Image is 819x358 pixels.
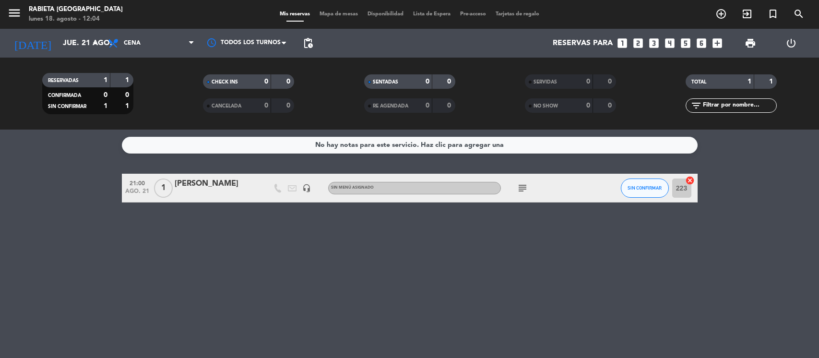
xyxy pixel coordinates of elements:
span: Mapa de mesas [315,12,363,17]
span: SENTADAS [373,80,398,84]
i: looks_5 [679,37,692,49]
strong: 0 [264,102,268,109]
i: add_box [711,37,724,49]
strong: 0 [426,102,429,109]
strong: 0 [447,78,453,85]
strong: 1 [104,77,107,84]
span: SERVIDAS [534,80,557,84]
div: LOG OUT [771,29,812,58]
strong: 0 [447,102,453,109]
i: add_circle_outline [715,8,727,20]
span: RE AGENDADA [373,104,408,108]
strong: 0 [608,102,614,109]
i: looks_3 [648,37,660,49]
strong: 0 [586,78,590,85]
strong: 0 [426,78,429,85]
span: pending_actions [302,37,314,49]
i: looks_two [632,37,644,49]
strong: 0 [104,92,107,98]
i: menu [7,6,22,20]
strong: 1 [769,78,775,85]
i: looks_4 [664,37,676,49]
input: Filtrar por nombre... [702,100,776,111]
span: SIN CONFIRMAR [48,104,86,109]
span: print [745,37,756,49]
span: Disponibilidad [363,12,408,17]
i: arrow_drop_down [89,37,101,49]
span: 21:00 [125,177,149,188]
i: looks_one [616,37,629,49]
span: Cena [124,40,141,47]
div: [PERSON_NAME] [175,178,256,190]
strong: 0 [586,102,590,109]
span: RESERVADAS [48,78,79,83]
i: exit_to_app [741,8,753,20]
i: search [793,8,805,20]
span: Reservas para [553,39,613,48]
span: CANCELADA [212,104,241,108]
span: Sin menú asignado [331,186,374,190]
span: Tarjetas de regalo [491,12,544,17]
i: filter_list [690,100,702,111]
span: ago. 21 [125,188,149,199]
span: 1 [154,179,173,198]
strong: 1 [748,78,751,85]
button: SIN CONFIRMAR [621,179,669,198]
strong: 1 [125,103,131,109]
span: CHECK INS [212,80,238,84]
span: Lista de Espera [408,12,455,17]
strong: 0 [125,92,131,98]
span: SIN CONFIRMAR [628,185,662,191]
strong: 0 [286,102,292,109]
strong: 0 [286,78,292,85]
button: menu [7,6,22,24]
i: power_settings_new [785,37,797,49]
i: subject [517,182,528,194]
span: NO SHOW [534,104,558,108]
span: CONFIRMADA [48,93,81,98]
strong: 1 [125,77,131,84]
div: No hay notas para este servicio. Haz clic para agregar una [315,140,504,151]
div: Rabieta [GEOGRAPHIC_DATA] [29,5,123,14]
span: TOTAL [691,80,706,84]
div: lunes 18. agosto - 12:04 [29,14,123,24]
i: headset_mic [302,184,311,192]
i: looks_6 [695,37,708,49]
strong: 1 [104,103,107,109]
span: Mis reservas [275,12,315,17]
i: [DATE] [7,33,58,54]
i: cancel [685,176,695,185]
i: turned_in_not [767,8,779,20]
span: Pre-acceso [455,12,491,17]
strong: 0 [608,78,614,85]
strong: 0 [264,78,268,85]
